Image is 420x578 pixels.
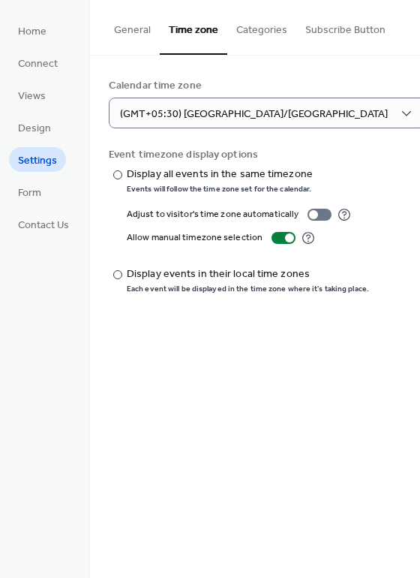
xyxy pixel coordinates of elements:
[18,121,51,137] span: Design
[18,24,46,40] span: Home
[18,218,69,233] span: Contact Us
[9,179,50,204] a: Form
[127,284,369,294] div: Each event will be displayed in the time zone where it's taking place.
[18,153,57,169] span: Settings
[18,89,46,104] span: Views
[109,147,398,163] div: Event timezone display options
[127,184,316,194] div: Events will follow the time zone set for the calendar.
[9,147,66,172] a: Settings
[9,83,55,107] a: Views
[18,185,41,201] span: Form
[9,212,78,236] a: Contact Us
[127,230,262,245] div: Allow manual timezone selection
[127,206,298,222] div: Adjust to visitor's time zone automatically
[9,50,67,75] a: Connect
[9,115,60,140] a: Design
[120,104,388,125] span: (GMT+05:30) [GEOGRAPHIC_DATA]/[GEOGRAPHIC_DATA]
[109,78,398,94] div: Calendar time zone
[18,56,58,72] span: Connect
[9,18,55,43] a: Home
[127,167,313,182] div: Display all events in the same timezone
[127,266,366,282] div: Display events in their local time zones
